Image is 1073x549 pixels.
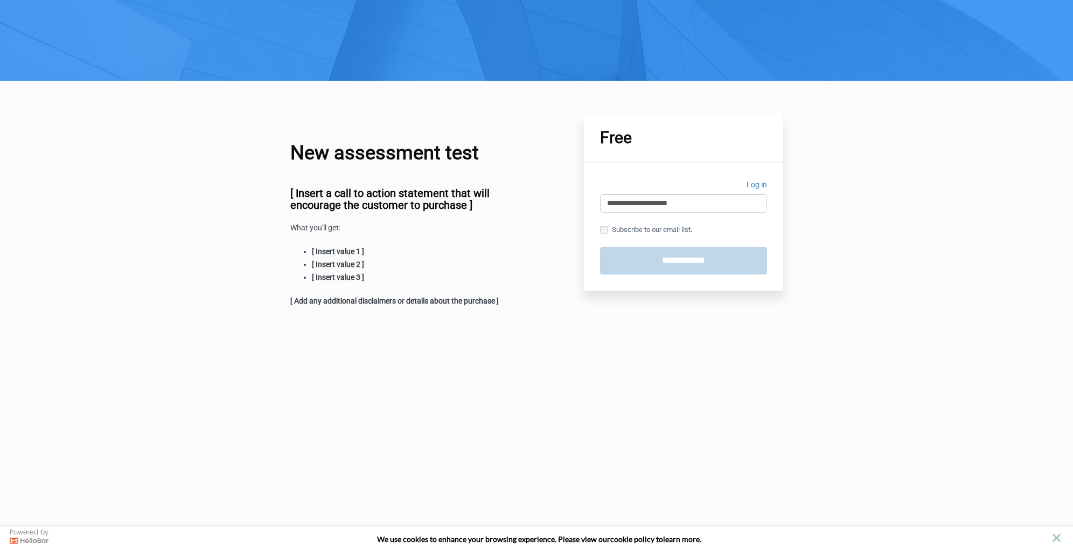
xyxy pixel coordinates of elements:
[600,224,692,236] label: Subscribe to our email list.
[600,130,767,146] h1: Free
[312,273,364,281] strong: [ Insert value 3 ]
[600,226,608,234] input: Subscribe to our email list.
[610,534,654,544] a: cookie policy
[312,247,364,256] strong: [ Insert value 1 ]
[747,179,767,194] a: Log in
[290,297,499,305] strong: [ Add any additional disclaimers or details about the purchase ]
[290,187,532,211] h3: [ Insert a call to action statement that will encourage the customer to purchase ]
[312,260,364,269] strong: [ Insert value 2 ]
[663,534,701,544] span: learn more.
[290,222,532,235] p: What you'll get:
[290,140,532,166] h1: New assessment test
[1050,531,1063,545] button: close
[377,534,610,544] span: We use cookies to enhance your browsing experience. Please view our
[656,534,663,544] strong: to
